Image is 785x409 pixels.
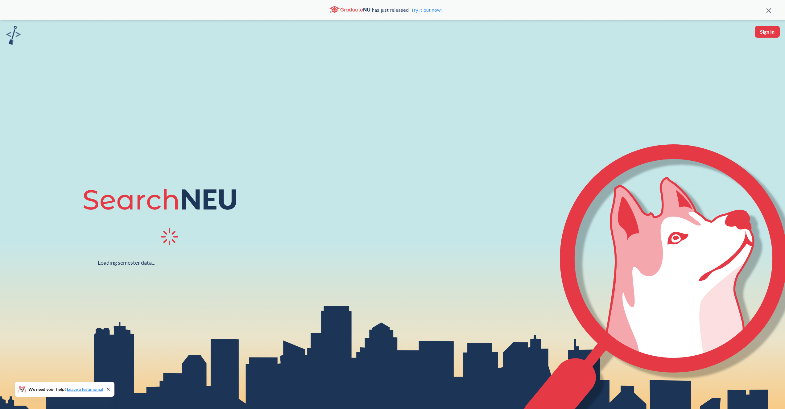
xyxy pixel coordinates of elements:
[372,6,442,13] span: has just released!
[98,259,155,266] div: Loading semester data...
[755,26,780,38] button: Sign In
[6,26,21,47] a: sandbox logo
[67,386,103,392] a: Leave a testimonial
[410,7,442,13] a: Try it out now!
[6,26,21,45] img: sandbox logo
[28,387,103,391] span: We need your help!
